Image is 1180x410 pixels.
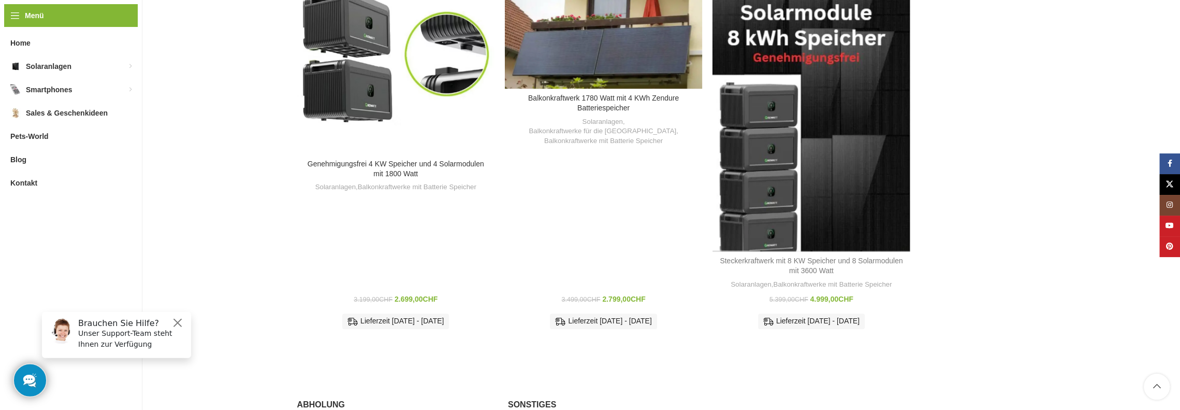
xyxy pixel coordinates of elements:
a: Solaranlagen [731,280,771,290]
a: Balkonkraftwerke mit Batterie Speicher [358,182,476,192]
a: Pinterest Social Link [1159,236,1180,257]
span: Blog [10,150,26,169]
p: Unser Support-Team steht Ihnen zur Verfügung [45,24,151,46]
div: Lieferzeit [DATE] - [DATE] [550,314,657,329]
span: Solaranlagen [26,57,71,76]
a: Solaranlagen [315,182,356,192]
div: , [302,182,489,192]
h6: Brauchen Sie Hilfe? [45,15,151,24]
span: Home [10,34,31,52]
a: Steckerkraftwerk mit 8 KW Speicher und 8 Solarmodulen mit 3600 Watt [720,257,902,275]
bdi: 3.499,00 [561,296,600,303]
bdi: 4.999,00 [810,295,853,303]
bdi: 2.799,00 [602,295,645,303]
a: Balkonkraftwerke mit Batterie Speicher [544,136,663,146]
a: Scroll to top button [1144,374,1170,400]
img: Sales & Geschenkideen [10,108,21,118]
a: Solaranlagen [582,117,622,127]
a: Balkonkraftwerke für die [GEOGRAPHIC_DATA] [529,126,676,136]
img: Solaranlagen [10,61,21,72]
div: Lieferzeit [DATE] - [DATE] [342,314,449,329]
a: Genehmigungsfrei 4 KW Speicher und 4 Solarmodulen mit 1800 Watt [308,160,484,178]
bdi: 2.699,00 [395,295,438,303]
div: , , [510,117,697,146]
div: Lieferzeit [DATE] - [DATE] [758,314,865,329]
a: Balkonkraftwerke mit Batterie Speicher [773,280,892,290]
span: CHF [838,295,853,303]
span: CHF [587,296,600,303]
img: Customer service [14,15,40,40]
span: CHF [379,296,392,303]
span: CHF [795,296,808,303]
span: CHF [631,295,646,303]
span: Menü [25,10,44,21]
a: Instagram Social Link [1159,195,1180,216]
span: Kontakt [10,174,37,192]
button: Close [138,13,150,25]
span: Sales & Geschenkideen [26,104,108,122]
bdi: 3.199,00 [354,296,392,303]
img: Smartphones [10,84,21,95]
a: X Social Link [1159,174,1180,195]
span: CHF [423,295,438,303]
span: Smartphones [26,80,72,99]
div: , [718,280,905,290]
span: Pets-World [10,127,49,146]
bdi: 5.399,00 [769,296,808,303]
a: YouTube Social Link [1159,216,1180,236]
a: Balkonkraftwerk 1780 Watt mit 4 KWh Zendure Batteriespeicher [528,94,679,112]
a: Facebook Social Link [1159,153,1180,174]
